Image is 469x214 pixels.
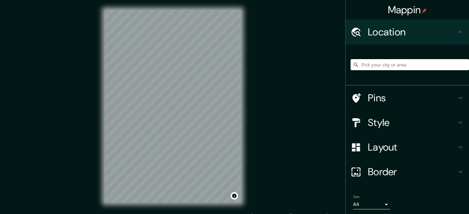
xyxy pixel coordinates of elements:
h4: Border [368,166,457,178]
button: Toggle attribution [231,192,238,200]
div: Style [346,110,469,135]
div: Location [346,20,469,44]
h4: Style [368,116,457,129]
input: Pick your city or area [351,59,469,70]
h4: Mappin [388,4,427,16]
canvas: Map [105,10,241,203]
h4: Location [368,26,457,38]
div: Layout [346,135,469,159]
div: Border [346,159,469,184]
div: A4 [353,200,390,209]
img: pin-icon.png [422,8,427,13]
label: Size [353,194,360,200]
div: Pins [346,86,469,110]
h4: Layout [368,141,457,153]
h4: Pins [368,92,457,104]
iframe: Help widget launcher [414,190,462,207]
